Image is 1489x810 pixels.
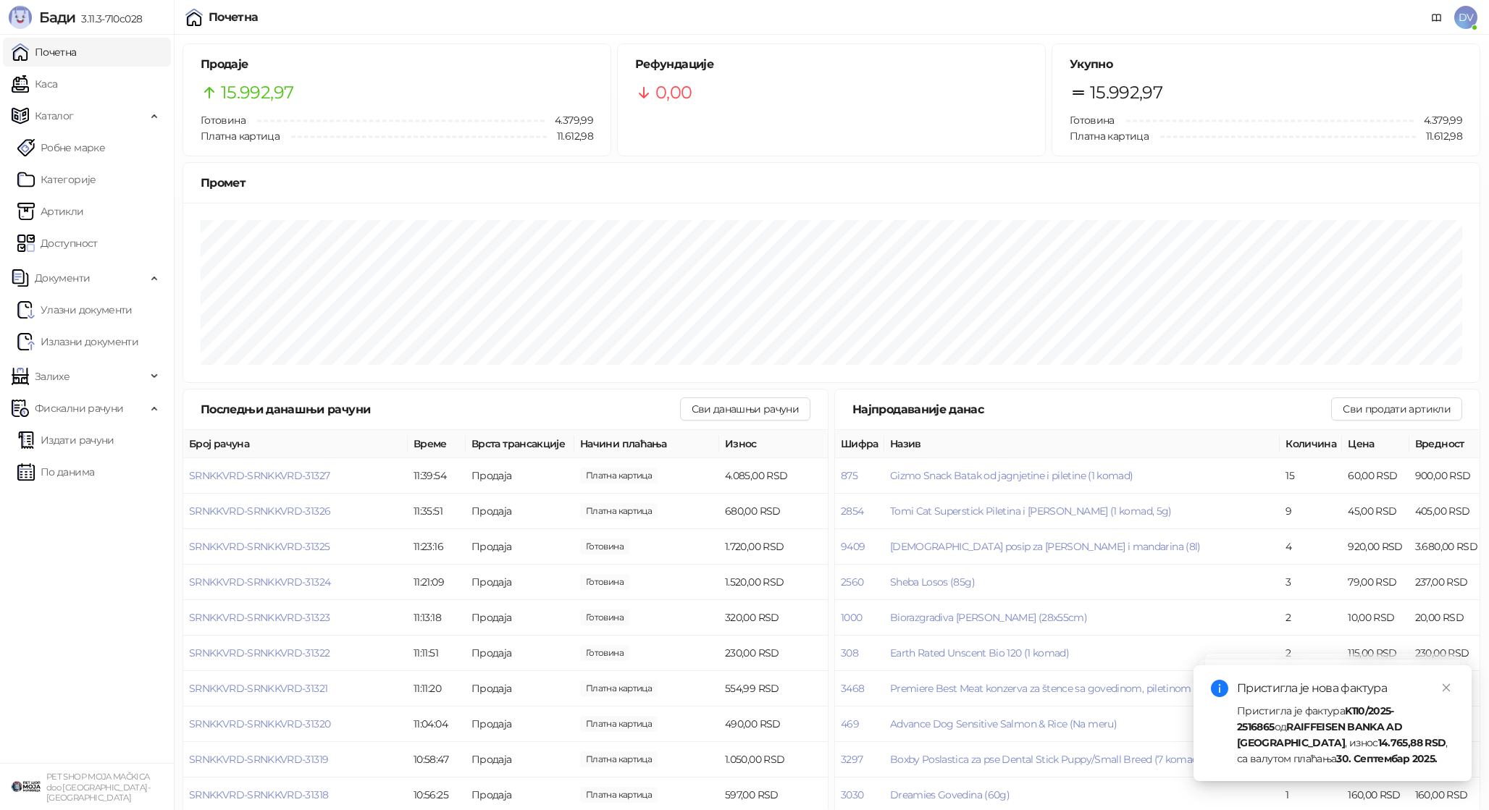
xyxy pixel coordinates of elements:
td: Продаја [466,529,574,565]
td: Продаја [466,600,574,636]
button: Sheba Losos (85g) [890,575,975,588]
button: Premiere Best Meat konzerva za štence sa govedinom, piletinom i pirinčem (400g) [890,682,1274,695]
span: SRNKKVRD-SRNKKVRD-31327 [189,469,330,482]
td: Продаја [466,636,574,671]
span: Biorazgradiva [PERSON_NAME] (28x55cm) [890,611,1087,624]
button: SRNKKVRD-SRNKKVRD-31319 [189,753,328,766]
span: 11.612,98 [1416,128,1462,144]
img: Logo [9,6,32,29]
td: 320,00 RSD [719,600,828,636]
td: 4.085,00 RSD [719,458,828,494]
img: 64x64-companyLogo-9f44b8df-f022-41eb-b7d6-300ad218de09.png [12,772,41,801]
small: PET SHOP MOJA MAČKICA doo [GEOGRAPHIC_DATA]-[GEOGRAPHIC_DATA] [46,772,150,803]
td: 20,00 RSD [1409,600,1483,636]
th: Цена [1342,430,1409,458]
th: Врста трансакције [466,430,574,458]
button: SRNKKVRD-SRNKKVRD-31321 [189,682,327,695]
span: 554,99 [580,680,658,696]
td: 11:11:20 [408,671,466,706]
button: Earth Rated Unscent Bio 120 (1 komad) [890,646,1069,659]
h5: Укупно [1070,56,1462,73]
td: 11:35:51 [408,494,466,529]
a: Close [1438,680,1454,696]
td: 10:58:47 [408,742,466,777]
th: Вредност [1409,430,1483,458]
span: SRNKKVRD-SRNKKVRD-31323 [189,611,330,624]
td: 900,00 RSD [1409,458,1483,494]
button: Tomi Cat Superstick Piletina i [PERSON_NAME] (1 komad, 5g) [890,505,1172,518]
td: 11:23:16 [408,529,466,565]
strong: 14.765,88 RSD [1378,736,1446,749]
td: 554,99 RSD [719,671,828,706]
span: 4.379,99 [545,112,593,128]
td: 1.720,00 RSD [719,529,828,565]
span: Готовина [201,114,246,127]
a: Робне марке [17,133,105,162]
span: 597,00 [580,787,658,803]
button: 9409 [841,540,865,553]
td: 11:39:54 [408,458,466,494]
td: 3 [1280,565,1342,600]
span: 1.050,00 [580,751,658,767]
span: SRNKKVRD-SRNKKVRD-31326 [189,505,330,518]
strong: K110/2025-2516865 [1237,704,1394,733]
span: Готовина [1070,114,1115,127]
td: 45,00 RSD [1342,494,1409,529]
div: Почетна [209,12,259,23]
td: 60,00 RSD [1342,458,1409,494]
th: Број рачуна [183,430,408,458]
button: Advance Dog Sensitive Salmon & Rice (Na meru) [890,717,1117,730]
h5: Рефундације [635,56,1028,73]
th: Време [408,430,466,458]
div: Последњи данашњи рачуни [201,400,680,418]
td: 11:11:51 [408,636,466,671]
td: 1.520,00 RSD [719,565,828,600]
th: Шифра [835,430,884,458]
div: Пристигла је фактура од , износ , са валутом плаћања [1237,703,1454,767]
div: Најпродаваније данас [852,400,1331,418]
td: Продаја [466,671,574,706]
td: 237,00 RSD [1409,565,1483,600]
span: 15.992,97 [1090,79,1162,106]
button: Boxby Poslastica za pse Dental Stick Puppy/Small Breed (7 komada) [890,753,1207,766]
button: Dreamies Govedina (60g) [890,788,1010,801]
button: Gizmo Snack Batak od jagnjetine i piletine (1 komad) [890,469,1133,482]
td: Продаја [466,494,574,529]
span: 4.085,00 [580,468,658,484]
td: Продаја [466,458,574,494]
td: 2 [1280,600,1342,636]
span: Фискални рачуни [35,394,123,423]
td: 680,00 RSD [719,494,828,529]
button: 2854 [841,505,863,518]
td: 490,00 RSD [719,706,828,742]
td: 3.680,00 RSD [1409,529,1483,565]
th: Начини плаћања [574,430,719,458]
th: Износ [719,430,828,458]
td: 230,00 RSD [1409,636,1483,671]
span: 15.992,97 [221,79,293,106]
button: SRNKKVRD-SRNKKVRD-31324 [189,575,330,588]
span: SRNKKVRD-SRNKKVRD-31322 [189,646,330,659]
span: Платна картица [201,130,280,143]
a: Ulazni dokumentiУлазни документи [17,295,133,324]
td: 15 [1280,458,1342,494]
span: SRNKKVRD-SRNKKVRD-31318 [189,788,328,801]
span: Платна картица [1070,130,1149,143]
span: 1.520,00 [580,574,629,590]
span: Каталог [35,101,74,130]
span: SRNKKVRD-SRNKKVRD-31320 [189,717,330,730]
th: Назив [884,430,1280,458]
span: Документи [35,263,90,292]
td: 9 [1280,494,1342,529]
strong: 30. Септембар 2025. [1336,752,1437,765]
a: Документација [1425,6,1448,29]
span: DV [1454,6,1477,29]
